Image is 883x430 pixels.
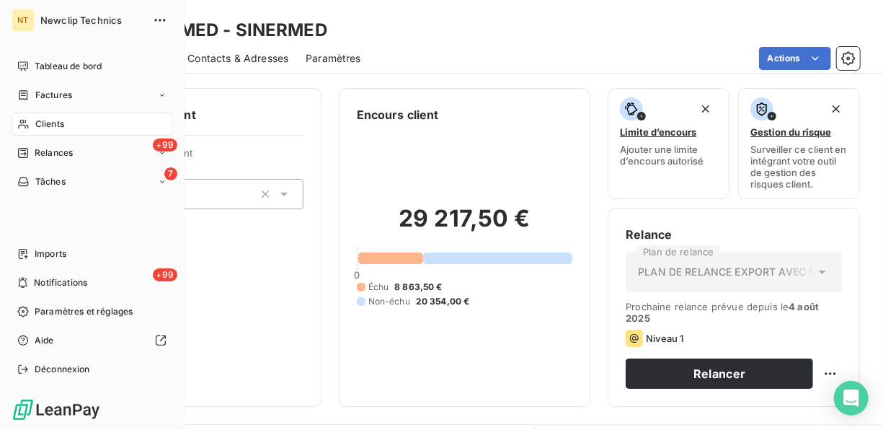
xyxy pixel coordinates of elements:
[750,144,848,190] span: Surveiller ce client en intégrant votre outil de gestion des risques client.
[750,126,831,138] span: Gestion du risque
[626,359,813,389] button: Relancer
[35,60,102,73] span: Tableau de bord
[368,281,389,294] span: Échu
[394,281,443,294] span: 8 863,50 €
[12,242,172,266] a: Imports
[153,268,177,281] span: +99
[646,333,683,344] span: Niveau 1
[35,89,72,102] span: Factures
[35,334,54,347] span: Aide
[620,144,717,167] span: Ajouter une limite d’encours autorisé
[153,139,177,152] span: +99
[620,126,696,138] span: Limite d’encours
[638,265,840,279] span: PLAN DE RELANCE EXPORT AVEC NOTIF
[35,247,66,260] span: Imports
[12,141,172,164] a: +99Relances
[759,47,831,70] button: Actions
[608,88,729,199] button: Limite d’encoursAjouter une limite d’encours autorisé
[164,167,177,180] span: 7
[87,106,303,123] h6: Informations client
[127,17,327,43] h3: SINERMED - SINERMED
[834,381,869,416] div: Open Intercom Messenger
[12,55,172,78] a: Tableau de bord
[40,14,144,26] span: Newclip Technics
[35,146,73,159] span: Relances
[187,51,288,66] span: Contacts & Adresses
[181,188,192,201] input: Ajouter une valeur
[35,118,64,131] span: Clients
[34,276,87,289] span: Notifications
[12,329,172,352] a: Aide
[35,363,90,376] span: Déconnexion
[35,175,66,188] span: Tâches
[626,301,842,324] span: Prochaine relance prévue depuis le
[12,9,35,32] div: NT
[35,305,133,318] span: Paramètres et réglages
[626,301,819,324] span: 4 août 2025
[357,204,573,247] h2: 29 217,50 €
[12,398,101,421] img: Logo LeanPay
[368,295,410,308] span: Non-échu
[12,300,172,323] a: Paramètres et réglages
[12,84,172,107] a: Factures
[355,269,360,281] span: 0
[416,295,470,308] span: 20 354,00 €
[357,106,439,123] h6: Encours client
[306,51,361,66] span: Paramètres
[738,88,860,199] button: Gestion du risqueSurveiller ce client en intégrant votre outil de gestion des risques client.
[12,113,172,136] a: Clients
[626,226,842,243] h6: Relance
[116,147,303,167] span: Propriétés Client
[12,170,172,193] a: 7Tâches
